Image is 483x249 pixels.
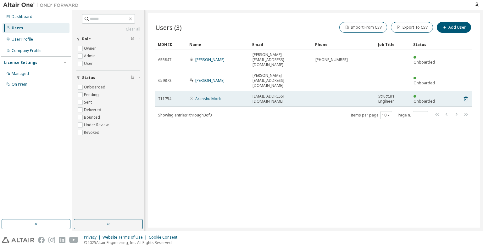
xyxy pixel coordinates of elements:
[149,235,181,240] div: Cookie Consent
[84,60,94,67] label: User
[158,96,171,101] span: 711754
[12,71,29,76] div: Managed
[82,37,91,42] span: Role
[12,25,23,31] div: Users
[76,32,140,46] button: Role
[84,129,101,136] label: Revoked
[69,237,78,243] img: youtube.svg
[315,57,348,62] span: [PHONE_NUMBER]
[12,37,33,42] div: User Profile
[12,82,27,87] div: On Prem
[12,48,42,53] div: Company Profile
[391,22,433,33] button: Export To CSV
[76,27,140,32] a: Clear all
[189,39,247,49] div: Name
[351,111,392,119] span: Items per page
[158,39,184,49] div: MDH ID
[413,39,440,49] div: Status
[38,237,45,243] img: facebook.svg
[315,39,373,49] div: Phone
[82,75,95,80] span: Status
[131,37,135,42] span: Clear filter
[103,235,149,240] div: Website Terms of Use
[84,45,97,52] label: Owner
[84,52,97,60] label: Admin
[158,57,171,62] span: 655847
[378,94,408,104] span: Structural Engineer
[253,94,310,104] span: [EMAIL_ADDRESS][DOMAIN_NAME]
[382,113,391,118] button: 10
[195,78,225,83] a: [PERSON_NAME]
[155,23,182,32] span: Users (3)
[158,112,212,118] span: Showing entries 1 through 3 of 3
[12,14,32,19] div: Dashboard
[4,60,37,65] div: License Settings
[414,59,435,65] span: Onboarded
[414,80,435,86] span: Onboarded
[195,96,221,101] a: Aranshu Modi
[158,78,171,83] span: 659872
[84,235,103,240] div: Privacy
[59,237,65,243] img: linkedin.svg
[76,71,140,85] button: Status
[84,83,107,91] label: Onboarded
[414,99,435,104] span: Onboarded
[3,2,82,8] img: Altair One
[84,106,103,114] label: Delivered
[378,39,408,49] div: Job Title
[253,73,310,88] span: [PERSON_NAME][EMAIL_ADDRESS][DOMAIN_NAME]
[339,22,387,33] button: Import From CSV
[398,111,428,119] span: Page n.
[84,114,101,121] label: Bounced
[84,91,100,99] label: Pending
[48,237,55,243] img: instagram.svg
[195,57,225,62] a: [PERSON_NAME]
[84,121,110,129] label: Under Review
[2,237,34,243] img: altair_logo.svg
[84,99,93,106] label: Sent
[84,240,181,245] p: © 2025 Altair Engineering, Inc. All Rights Reserved.
[131,75,135,80] span: Clear filter
[252,39,310,49] div: Email
[253,52,310,67] span: [PERSON_NAME][EMAIL_ADDRESS][DOMAIN_NAME]
[437,22,471,33] button: Add User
